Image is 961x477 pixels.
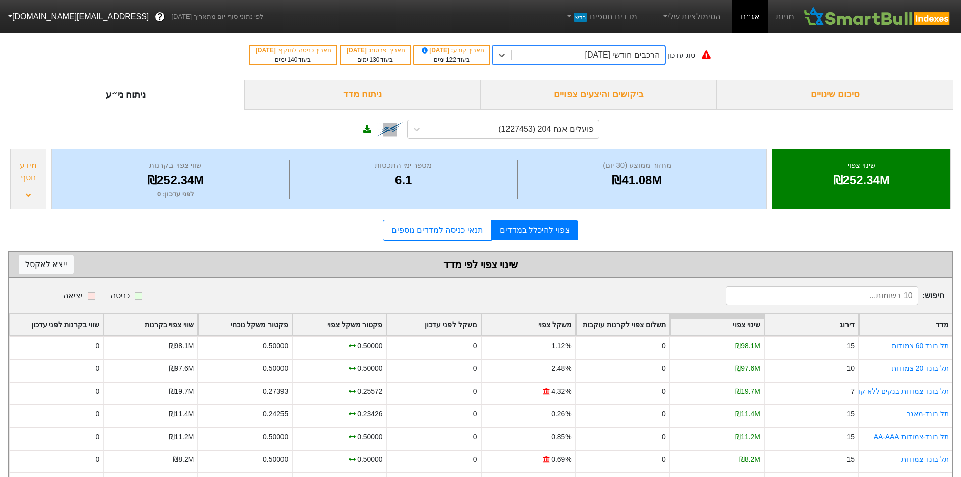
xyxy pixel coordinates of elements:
[551,454,571,465] div: 0.69%
[498,123,594,135] div: פועלים אגח 204 (1227453)
[287,56,297,63] span: 140
[169,409,194,419] div: ₪11.4M
[95,454,99,465] div: 0
[357,363,382,374] div: 0.50000
[574,13,587,22] span: חדש
[346,55,405,64] div: בעוד ימים
[657,7,725,27] a: הסימולציות שלי
[520,160,754,171] div: מחזור ממוצע (30 יום)
[95,432,99,442] div: 0
[585,49,660,61] div: הרכבים חודשי [DATE]
[347,47,368,54] span: [DATE]
[95,409,99,419] div: 0
[735,432,760,442] div: ₪11.2M
[802,7,953,27] img: SmartBull
[63,290,83,302] div: יציאה
[717,80,953,110] div: סיכום שינויים
[576,314,669,335] div: Toggle SortBy
[65,189,287,199] div: לפני עדכון : 0
[670,314,764,335] div: Toggle SortBy
[19,257,942,272] div: שינוי צפוי לפי מדד
[420,47,451,54] span: [DATE]
[357,409,382,419] div: 0.23426
[263,432,288,442] div: 0.50000
[446,56,456,63] span: 122
[662,341,666,351] div: 0
[851,387,949,395] a: תל בונד צמודות בנקים ללא קוקו
[10,314,103,335] div: Toggle SortBy
[383,220,491,241] a: תנאי כניסה למדדים נוספים
[667,50,695,61] div: סוג עדכון
[13,160,43,184] div: מידע נוסף
[473,341,477,351] div: 0
[735,341,760,351] div: ₪98.1M
[846,409,854,419] div: 15
[765,314,858,335] div: Toggle SortBy
[387,314,480,335] div: Toggle SortBy
[173,454,194,465] div: ₪8.2M
[104,314,197,335] div: Toggle SortBy
[892,364,949,373] a: תל בונד 20 צמודות
[901,455,949,463] a: תל בונד צמודות
[846,432,854,442] div: 15
[169,341,194,351] div: ₪98.1M
[263,341,288,351] div: 0.50000
[263,409,288,419] div: 0.24255
[169,363,194,374] div: ₪97.6M
[851,386,855,397] div: 7
[481,80,717,110] div: ביקושים והיצעים צפויים
[785,171,938,189] div: ₪252.34M
[419,46,484,55] div: תאריך קובע :
[256,47,277,54] span: [DATE]
[907,410,949,418] a: תל בונד-מאגר
[735,386,760,397] div: ₪19.7M
[65,160,287,171] div: שווי צפוי בקרנות
[8,80,244,110] div: ניתוח ני״ע
[662,363,666,374] div: 0
[473,409,477,419] div: 0
[473,363,477,374] div: 0
[65,171,287,189] div: ₪252.34M
[662,386,666,397] div: 0
[473,386,477,397] div: 0
[735,409,760,419] div: ₪11.4M
[726,286,918,305] input: 10 רשומות...
[551,432,571,442] div: 0.85%
[369,56,379,63] span: 130
[377,116,403,142] img: tase link
[357,454,382,465] div: 0.50000
[551,363,571,374] div: 2.48%
[346,46,405,55] div: תאריך פרסום :
[419,55,484,64] div: בעוד ימים
[551,341,571,351] div: 1.12%
[110,290,130,302] div: כניסה
[892,342,949,350] a: תל בונד 60 צמודות
[169,386,194,397] div: ₪19.7M
[551,409,571,419] div: 0.26%
[293,314,386,335] div: Toggle SortBy
[357,341,382,351] div: 0.50000
[846,454,854,465] div: 15
[473,454,477,465] div: 0
[95,386,99,397] div: 0
[739,454,760,465] div: ₪8.2M
[255,55,331,64] div: בעוד ימים
[561,7,641,27] a: מדדים נוספיםחדש
[357,432,382,442] div: 0.50000
[263,386,288,397] div: 0.27393
[357,386,382,397] div: 0.25572
[292,171,515,189] div: 6.1
[263,363,288,374] div: 0.50000
[482,314,575,335] div: Toggle SortBy
[662,432,666,442] div: 0
[662,454,666,465] div: 0
[846,363,854,374] div: 10
[95,341,99,351] div: 0
[520,171,754,189] div: ₪41.08M
[551,386,571,397] div: 4.32%
[473,432,477,442] div: 0
[198,314,292,335] div: Toggle SortBy
[171,12,263,22] span: לפי נתוני סוף יום מתאריך [DATE]
[735,363,760,374] div: ₪97.6M
[255,46,331,55] div: תאריך כניסה לתוקף :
